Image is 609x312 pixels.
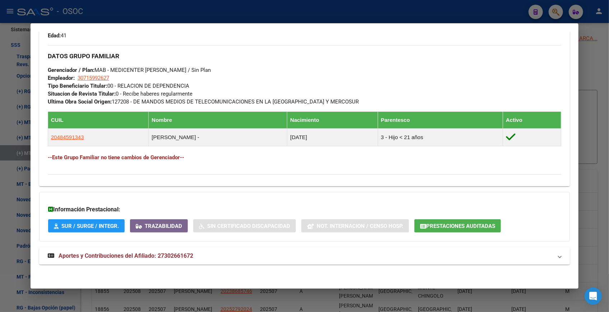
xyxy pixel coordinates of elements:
span: 20484591343 [51,134,84,140]
span: SUR / SURGE / INTEGR. [61,223,119,229]
th: Nombre [149,112,287,129]
span: 0 - Recibe haberes regularmente [48,91,192,97]
button: Prestaciones Auditadas [414,219,501,233]
span: 127208 - DE MANDOS MEDIOS DE TELECOMUNICACIONES EN LA [GEOGRAPHIC_DATA] Y MERCOSUR [48,98,359,105]
h3: Información Prestacional: [48,205,561,214]
span: Aportes y Contribuciones del Afiliado: 27302661672 [59,252,193,259]
strong: Tipo Beneficiario Titular: [48,83,107,89]
td: [DATE] [287,129,378,146]
span: 00 - RELACION DE DEPENDENCIA [48,83,189,89]
th: Nacimiento [287,112,378,129]
th: CUIL [48,112,149,129]
span: MAB - MEDICENTER [PERSON_NAME] / Sin Plan [48,67,211,73]
div: Open Intercom Messenger [585,288,602,305]
h3: DATOS GRUPO FAMILIAR [48,52,561,60]
span: Sin Certificado Discapacidad [207,223,290,229]
th: Activo [503,112,561,129]
span: Trazabilidad [145,223,182,229]
h4: --Este Grupo Familiar no tiene cambios de Gerenciador-- [48,153,561,161]
button: Trazabilidad [130,219,188,233]
span: 41 [48,32,66,39]
strong: Ultima Obra Social Origen: [48,98,112,105]
button: Not. Internacion / Censo Hosp. [301,219,409,233]
span: Not. Internacion / Censo Hosp. [317,223,403,229]
strong: Edad: [48,32,61,39]
strong: Gerenciador / Plan: [48,67,94,73]
button: SUR / SURGE / INTEGR. [48,219,125,233]
td: [PERSON_NAME] - [149,129,287,146]
span: 30715992627 [78,75,109,81]
strong: Situacion de Revista Titular: [48,91,116,97]
th: Parentesco [378,112,503,129]
td: 3 - Hijo < 21 años [378,129,503,146]
mat-expansion-panel-header: Aportes y Contribuciones del Afiliado: 27302661672 [39,247,570,265]
button: Sin Certificado Discapacidad [193,219,296,233]
span: Prestaciones Auditadas [426,223,495,229]
strong: Empleador: [48,75,75,81]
